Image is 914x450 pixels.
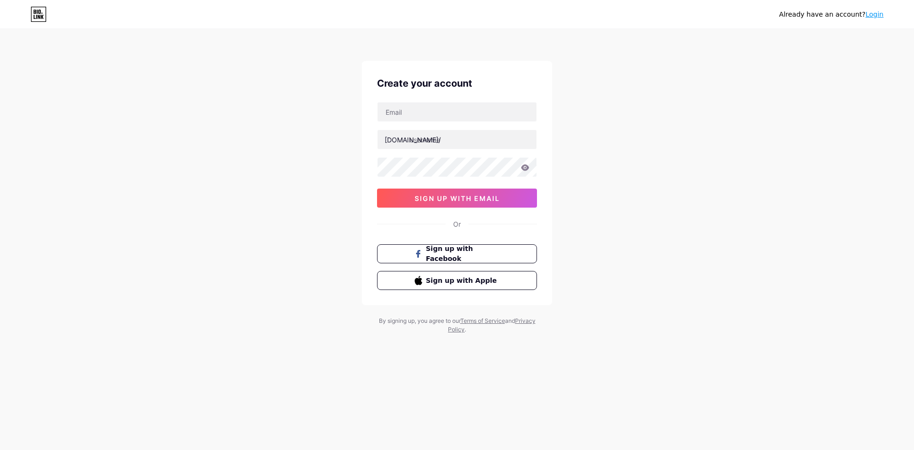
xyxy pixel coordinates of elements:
a: Login [865,10,884,18]
input: Email [378,102,536,121]
span: Sign up with Facebook [426,244,500,264]
a: Terms of Service [460,317,505,324]
button: sign up with email [377,189,537,208]
div: Or [453,219,461,229]
input: username [378,130,536,149]
div: [DOMAIN_NAME]/ [385,135,441,145]
button: Sign up with Facebook [377,244,537,263]
span: Sign up with Apple [426,276,500,286]
div: Already have an account? [779,10,884,20]
button: Sign up with Apple [377,271,537,290]
div: By signing up, you agree to our and . [376,317,538,334]
span: sign up with email [415,194,500,202]
div: Create your account [377,76,537,90]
